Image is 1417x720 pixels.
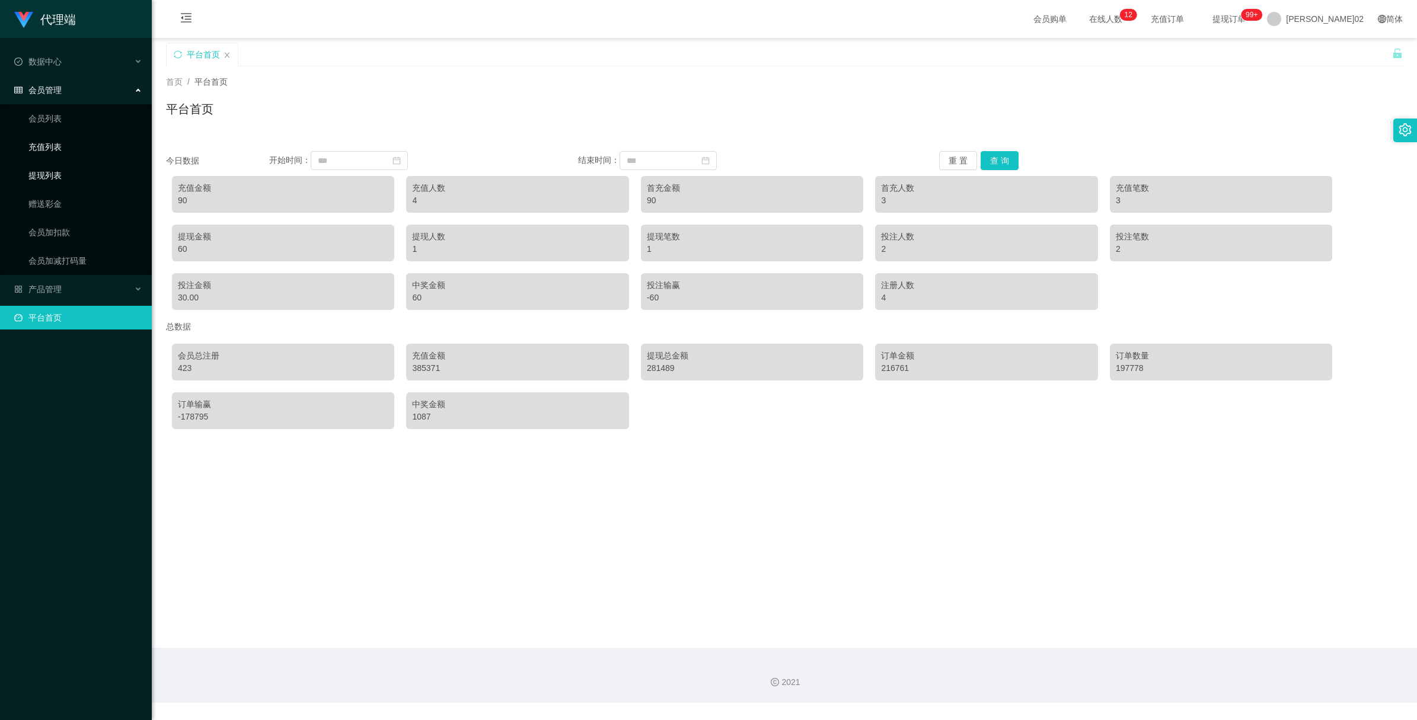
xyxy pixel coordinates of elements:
[412,279,623,292] div: 中奖金额
[881,243,1092,255] div: 2
[939,151,977,170] button: 重 置
[269,155,311,165] span: 开始时间：
[1241,9,1262,21] sup: 1205
[1116,182,1326,194] div: 充值笔数
[14,12,33,28] img: logo.9652507e.png
[28,284,62,294] font: 产品管理
[578,155,620,165] span: 结束时间：
[1378,15,1386,23] i: 图标： global
[187,77,190,87] span: /
[647,279,857,292] div: 投注输赢
[701,156,710,165] i: 图标： 日历
[647,350,857,362] div: 提现总金额
[771,678,779,686] i: 图标： 版权所有
[412,194,623,207] div: 4
[28,135,142,159] a: 充值列表
[412,292,623,304] div: 60
[1386,14,1403,24] font: 简体
[1392,48,1403,59] i: 图标： 解锁
[178,231,388,243] div: 提现金额
[174,50,182,59] i: 图标： 同步
[881,362,1092,375] div: 216761
[28,249,142,273] a: 会员加减打码量
[28,192,142,216] a: 赠送彩金
[194,77,228,87] span: 平台首页
[1120,9,1137,21] sup: 12
[881,182,1092,194] div: 首充人数
[14,86,23,94] i: 图标： table
[28,107,142,130] a: 会员列表
[166,316,1403,338] div: 总数据
[881,292,1092,304] div: 4
[187,43,220,66] div: 平台首页
[28,164,142,187] a: 提现列表
[166,77,183,87] span: 首页
[1116,350,1326,362] div: 订单数量
[781,677,800,687] font: 2021
[178,362,388,375] div: 423
[178,194,388,207] div: 90
[1125,9,1129,21] p: 1
[14,14,76,24] a: 代理端
[178,279,388,292] div: 投注金额
[224,52,231,59] i: 图标： 关闭
[881,231,1092,243] div: 投注人数
[647,243,857,255] div: 1
[412,362,623,375] div: 385371
[412,411,623,423] div: 1087
[14,306,142,329] a: 图标： 仪表板平台首页
[412,350,623,362] div: 充值金额
[647,182,857,194] div: 首充金额
[14,285,23,293] i: 图标： AppStore-O
[1116,231,1326,243] div: 投注笔数
[178,243,388,255] div: 60
[412,231,623,243] div: 提现人数
[178,182,388,194] div: 充值金额
[178,398,388,411] div: 订单输赢
[647,292,857,304] div: -60
[1116,194,1326,207] div: 3
[178,350,388,362] div: 会员总注册
[1116,243,1326,255] div: 2
[1116,362,1326,375] div: 197778
[166,155,269,167] div: 今日数据
[392,156,401,165] i: 图标： 日历
[40,1,76,39] h1: 代理端
[881,279,1092,292] div: 注册人数
[178,292,388,304] div: 30.00
[1151,14,1184,24] font: 充值订单
[412,182,623,194] div: 充值人数
[1128,9,1132,21] p: 2
[647,362,857,375] div: 281489
[14,57,23,66] i: 图标： check-circle-o
[166,100,213,118] h1: 平台首页
[1212,14,1246,24] font: 提现订单
[981,151,1019,170] button: 查 询
[412,243,623,255] div: 1
[1089,14,1122,24] font: 在线人数
[166,1,206,39] i: 图标： menu-fold
[881,350,1092,362] div: 订单金额
[881,194,1092,207] div: 3
[412,398,623,411] div: 中奖金额
[647,194,857,207] div: 90
[647,231,857,243] div: 提现笔数
[28,57,62,66] font: 数据中心
[28,85,62,95] font: 会员管理
[28,220,142,244] a: 会员加扣款
[1399,123,1412,136] i: 图标： 设置
[178,411,388,423] div: -178795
